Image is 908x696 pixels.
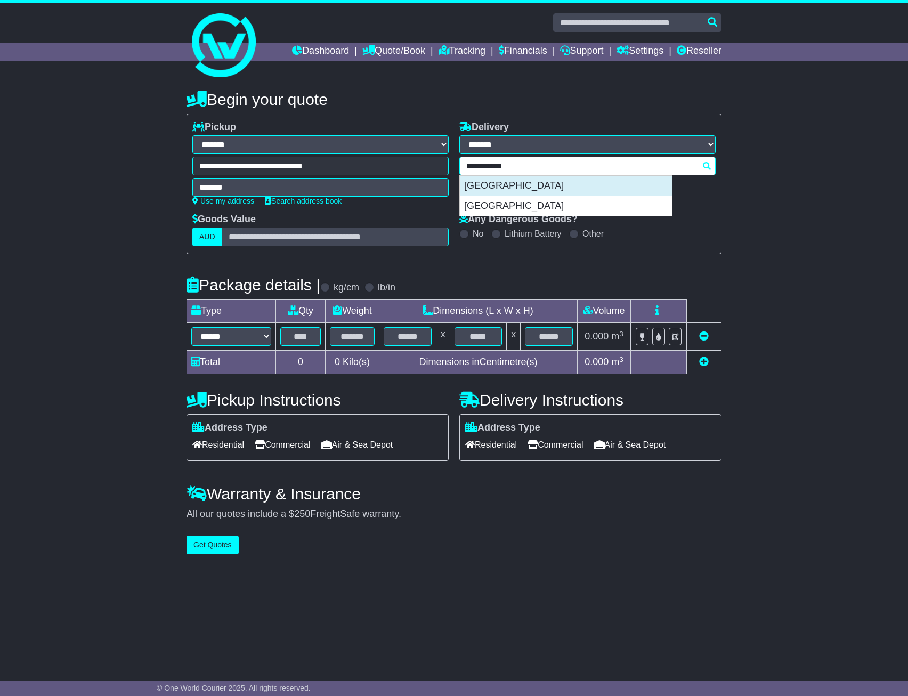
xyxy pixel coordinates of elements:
h4: Warranty & Insurance [187,485,721,503]
span: 250 [294,508,310,519]
label: AUD [192,228,222,246]
typeahead: Please provide city [459,157,716,175]
span: m [611,331,623,342]
label: Lithium Battery [505,229,562,239]
label: Pickup [192,122,236,133]
div: [GEOGRAPHIC_DATA] [460,176,672,196]
a: Support [560,43,603,61]
span: 0.000 [585,357,609,367]
td: Type [187,300,276,323]
a: Settings [617,43,663,61]
h4: Delivery Instructions [459,391,721,409]
span: © One World Courier 2025. All rights reserved. [157,684,311,692]
div: [GEOGRAPHIC_DATA] [460,196,672,216]
label: Goods Value [192,214,256,225]
sup: 3 [619,355,623,363]
label: Delivery [459,122,509,133]
label: kg/cm [334,282,359,294]
a: Search address book [265,197,342,205]
span: m [611,357,623,367]
td: 0 [276,351,326,374]
td: Qty [276,300,326,323]
span: Commercial [255,436,310,453]
span: 0.000 [585,331,609,342]
label: Address Type [192,422,267,434]
td: x [436,323,450,351]
span: 0 [335,357,340,367]
a: Remove this item [699,331,709,342]
label: lb/in [378,282,395,294]
sup: 3 [619,330,623,338]
a: Quote/Book [362,43,425,61]
label: Address Type [465,422,540,434]
td: Weight [326,300,379,323]
td: Dimensions in Centimetre(s) [379,351,577,374]
h4: Package details | [187,276,320,294]
a: Tracking [439,43,485,61]
td: Kilo(s) [326,351,379,374]
a: Add new item [699,357,709,367]
a: Financials [499,43,547,61]
label: Other [582,229,604,239]
td: x [507,323,521,351]
td: Total [187,351,276,374]
label: No [473,229,483,239]
h4: Pickup Instructions [187,391,449,409]
a: Reseller [677,43,721,61]
span: Air & Sea Depot [594,436,666,453]
a: Dashboard [292,43,349,61]
span: Residential [465,436,517,453]
span: Residential [192,436,244,453]
span: Air & Sea Depot [321,436,393,453]
td: Dimensions (L x W x H) [379,300,577,323]
h4: Begin your quote [187,91,721,108]
label: Any Dangerous Goods? [459,214,578,225]
button: Get Quotes [187,536,239,554]
a: Use my address [192,197,254,205]
span: Commercial [528,436,583,453]
td: Volume [577,300,630,323]
div: All our quotes include a $ FreightSafe warranty. [187,508,721,520]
